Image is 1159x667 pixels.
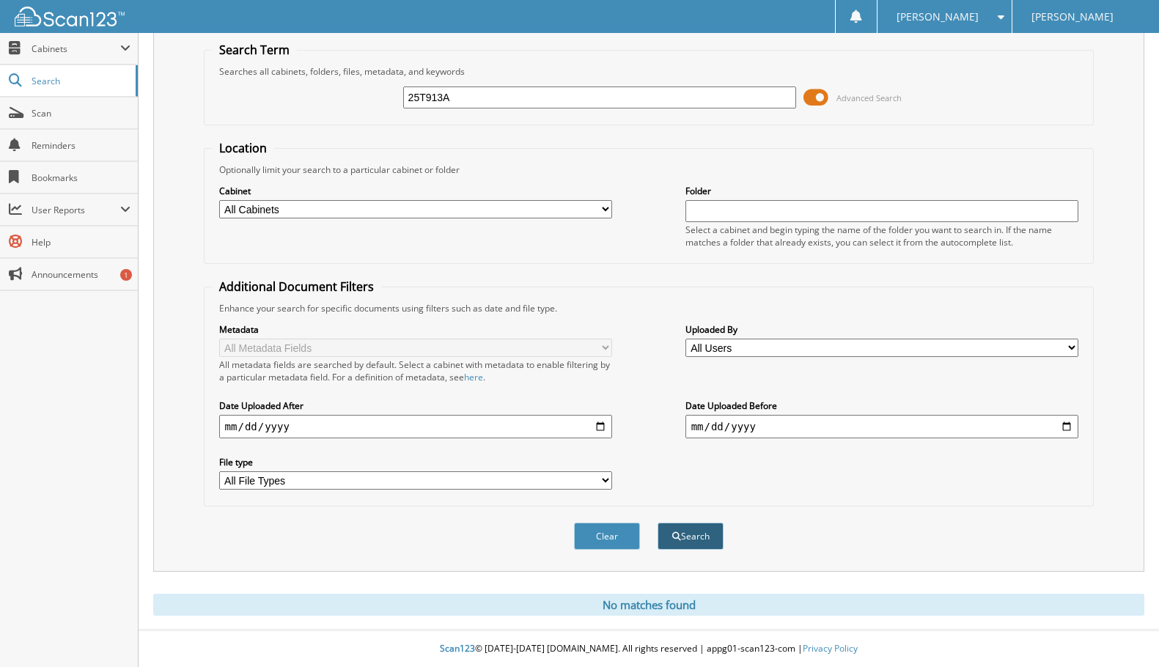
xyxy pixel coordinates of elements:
span: [PERSON_NAME] [1031,12,1114,21]
a: Privacy Policy [803,642,858,655]
span: User Reports [32,204,120,216]
span: [PERSON_NAME] [897,12,979,21]
label: File type [219,456,613,468]
legend: Location [212,140,274,156]
div: © [DATE]-[DATE] [DOMAIN_NAME]. All rights reserved | appg01-scan123-com | [139,631,1159,667]
div: Enhance your search for specific documents using filters such as date and file type. [212,302,1086,314]
span: Scan123 [440,642,475,655]
a: here [464,371,483,383]
input: start [219,415,613,438]
iframe: Chat Widget [1086,597,1159,667]
div: 1 [120,269,132,281]
button: Clear [574,523,640,550]
div: Select a cabinet and begin typing the name of the folder you want to search in. If the name match... [685,224,1079,248]
label: Metadata [219,323,613,336]
label: Folder [685,185,1079,197]
legend: Search Term [212,42,297,58]
div: No matches found [153,594,1144,616]
legend: Additional Document Filters [212,279,381,295]
div: Searches all cabinets, folders, files, metadata, and keywords [212,65,1086,78]
span: Help [32,236,130,248]
span: Scan [32,107,130,119]
label: Date Uploaded Before [685,399,1079,412]
span: Bookmarks [32,172,130,184]
span: Search [32,75,128,87]
img: scan123-logo-white.svg [15,7,125,26]
span: Announcements [32,268,130,281]
span: Cabinets [32,43,120,55]
div: Optionally limit your search to a particular cabinet or folder [212,163,1086,176]
button: Search [658,523,724,550]
span: Advanced Search [836,92,902,103]
label: Cabinet [219,185,613,197]
div: All metadata fields are searched by default. Select a cabinet with metadata to enable filtering b... [219,358,613,383]
label: Uploaded By [685,323,1079,336]
label: Date Uploaded After [219,399,613,412]
input: end [685,415,1079,438]
span: Reminders [32,139,130,152]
